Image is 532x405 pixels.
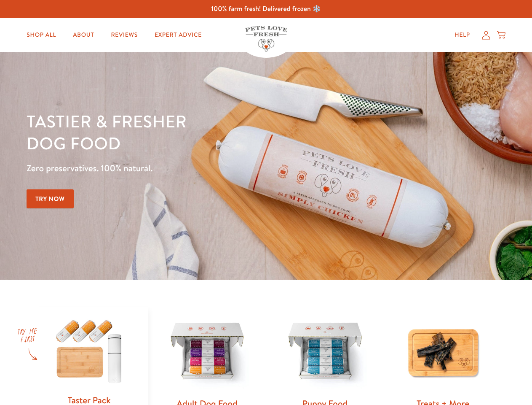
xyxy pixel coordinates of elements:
h1: Tastier & fresher dog food [27,110,346,154]
p: Zero preservatives. 100% natural. [27,161,346,176]
a: Shop All [20,27,63,43]
a: Expert Advice [148,27,209,43]
a: Reviews [104,27,144,43]
a: Help [448,27,477,43]
img: Pets Love Fresh [245,26,287,51]
a: Try Now [27,189,74,208]
a: About [66,27,101,43]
